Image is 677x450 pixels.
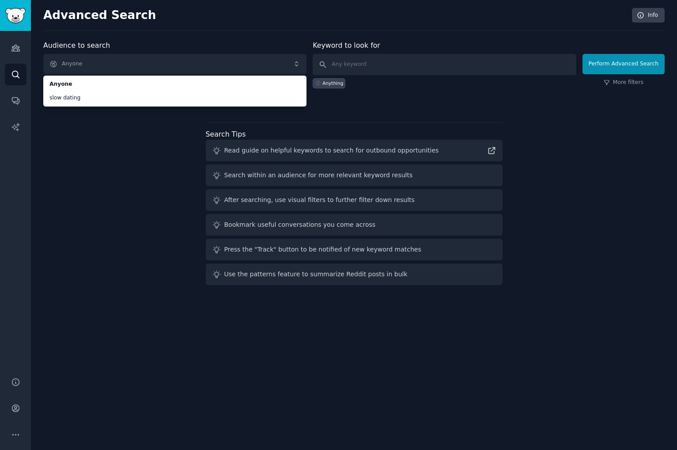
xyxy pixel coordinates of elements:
[224,220,376,229] div: Bookmark useful conversations you come across
[313,41,380,50] label: Keyword to look for
[5,8,26,23] img: GummySearch logo
[43,8,627,23] h2: Advanced Search
[322,80,343,86] div: Anything
[632,8,665,23] a: Info
[582,54,665,74] button: Perform Advanced Search
[313,54,576,75] input: Any keyword
[224,245,421,254] div: Press the "Track" button to be notified of new keyword matches
[49,80,300,88] span: Anyone
[224,270,408,279] div: Use the patterns feature to summarize Reddit posts in bulk
[49,94,300,102] span: slow dating
[43,76,306,107] ul: Anyone
[224,171,413,180] div: Search within an audience for more relevant keyword results
[206,130,246,138] label: Search Tips
[43,54,306,74] button: Anyone
[224,146,439,155] div: Read guide on helpful keywords to search for outbound opportunities
[43,41,110,50] label: Audience to search
[604,79,643,87] a: More filters
[224,195,415,205] div: After searching, use visual filters to further filter down results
